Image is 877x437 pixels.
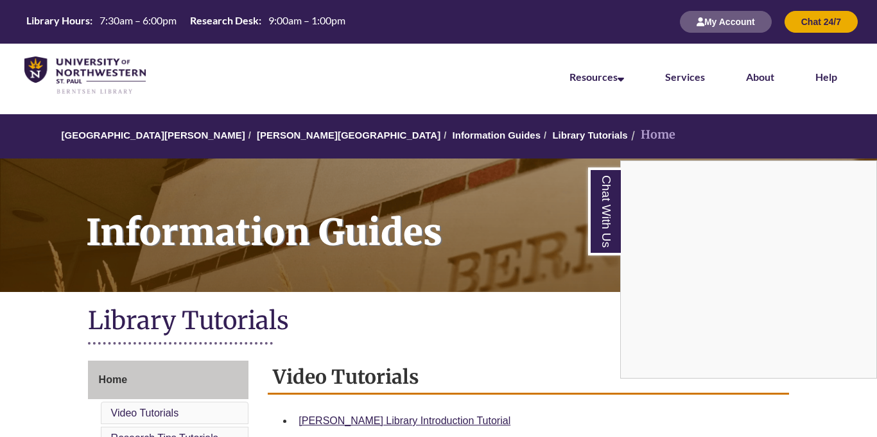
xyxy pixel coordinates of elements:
[588,167,621,255] a: Chat With Us
[24,56,146,95] img: UNWSP Library Logo
[620,160,877,379] div: Chat With Us
[815,71,837,83] a: Help
[746,71,774,83] a: About
[569,71,624,83] a: Resources
[665,71,705,83] a: Services
[621,161,876,378] iframe: Chat Widget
